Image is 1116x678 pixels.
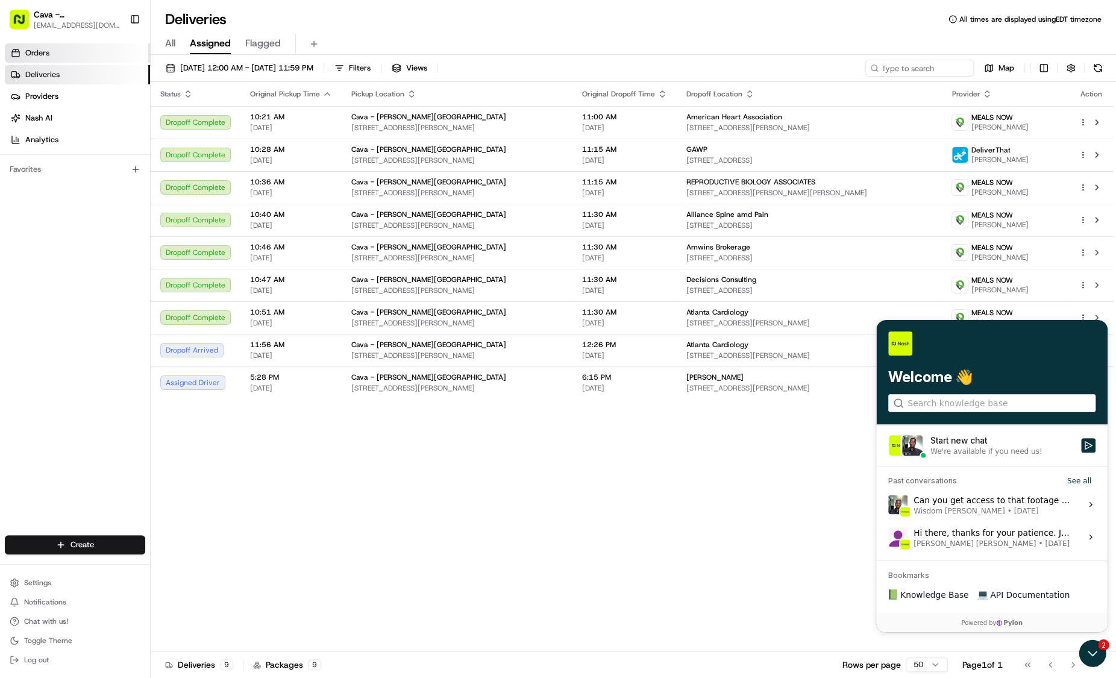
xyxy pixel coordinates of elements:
span: MEALS NOW [971,113,1012,122]
span: MEALS NOW [971,178,1012,187]
span: [STREET_ADDRESS][PERSON_NAME] [351,286,563,295]
p: Rows per page [842,659,901,671]
div: 9 [220,659,233,670]
span: Amwins Brokerage [686,242,750,252]
span: Flagged [245,36,281,51]
div: Action [1079,89,1104,99]
span: [DATE] [250,286,332,295]
span: 11:30 AM [582,307,667,317]
span: Nash AI [25,113,52,124]
button: Map [979,60,1020,77]
button: Filters [329,60,376,77]
span: Cava - [PERSON_NAME][GEOGRAPHIC_DATA] [351,177,506,187]
span: Decisions Consulting [686,275,756,284]
div: Page 1 of 1 [962,659,1003,671]
span: Toggle Theme [24,636,72,645]
button: [EMAIL_ADDRESS][DOMAIN_NAME] [34,20,120,30]
iframe: Open customer support [1077,638,1110,671]
button: Cava - [PERSON_NAME][GEOGRAPHIC_DATA] [34,8,120,20]
span: GAWP [686,145,707,154]
span: Status [160,89,181,99]
img: melas_now_logo.png [952,245,968,260]
span: 11:30 AM [582,210,667,219]
span: [STREET_ADDRESS][PERSON_NAME] [351,351,563,360]
span: [STREET_ADDRESS] [686,221,932,230]
span: [STREET_ADDRESS][PERSON_NAME] [351,383,563,393]
span: [PERSON_NAME] [971,187,1028,197]
span: Views [406,63,427,74]
span: [STREET_ADDRESS][PERSON_NAME] [351,188,563,198]
span: Cava - [PERSON_NAME][GEOGRAPHIC_DATA] [351,145,506,154]
span: [DATE] [582,123,667,133]
span: All [165,36,175,51]
span: Settings [24,578,51,588]
span: Original Pickup Time [250,89,320,99]
span: [DATE] [582,351,667,360]
button: [DATE] 12:00 AM - [DATE] 11:59 PM [160,60,319,77]
span: Map [998,63,1014,74]
span: [DATE] [582,188,667,198]
img: melas_now_logo.png [952,115,968,130]
span: All times are displayed using EDT timezone [959,14,1102,24]
span: [PERSON_NAME] [686,372,744,382]
span: Chat with us! [24,617,68,626]
a: Deliveries [5,65,150,84]
span: [STREET_ADDRESS][PERSON_NAME] [686,351,932,360]
span: Dropoff Location [686,89,742,99]
span: [DATE] [582,155,667,165]
span: [STREET_ADDRESS] [686,253,932,263]
span: [DATE] [582,221,667,230]
img: profile_deliverthat_partner.png [952,147,968,163]
button: Refresh [1089,60,1106,77]
div: 9 [308,659,321,670]
button: Notifications [5,594,145,611]
button: Toggle Theme [5,632,145,649]
span: 5:28 PM [250,372,332,382]
span: Original Dropoff Time [582,89,655,99]
span: 11:30 AM [582,275,667,284]
div: Deliveries [165,659,233,671]
span: 10:46 AM [250,242,332,252]
img: melas_now_logo.png [952,212,968,228]
span: Cava - [PERSON_NAME][GEOGRAPHIC_DATA] [351,307,506,317]
span: Atlanta Cardiology [686,307,748,317]
a: Nash AI [5,108,150,128]
span: 10:47 AM [250,275,332,284]
span: 10:36 AM [250,177,332,187]
span: [DATE] [582,318,667,328]
span: [DATE] [582,286,667,295]
span: [STREET_ADDRESS][PERSON_NAME] [351,221,563,230]
span: Log out [24,655,49,665]
span: 11:56 AM [250,340,332,350]
span: [PERSON_NAME] [971,285,1028,295]
span: 11:15 AM [582,145,667,154]
span: Create [71,539,94,550]
button: Views [386,60,433,77]
span: REPRODUCTIVE BIOLOGY ASSOCIATES [686,177,815,187]
span: Deliveries [25,69,60,80]
span: Cava - [PERSON_NAME][GEOGRAPHIC_DATA] [351,275,506,284]
button: Settings [5,574,145,591]
span: [PERSON_NAME] [971,253,1028,262]
span: MEALS NOW [971,308,1012,318]
a: Orders [5,43,150,63]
